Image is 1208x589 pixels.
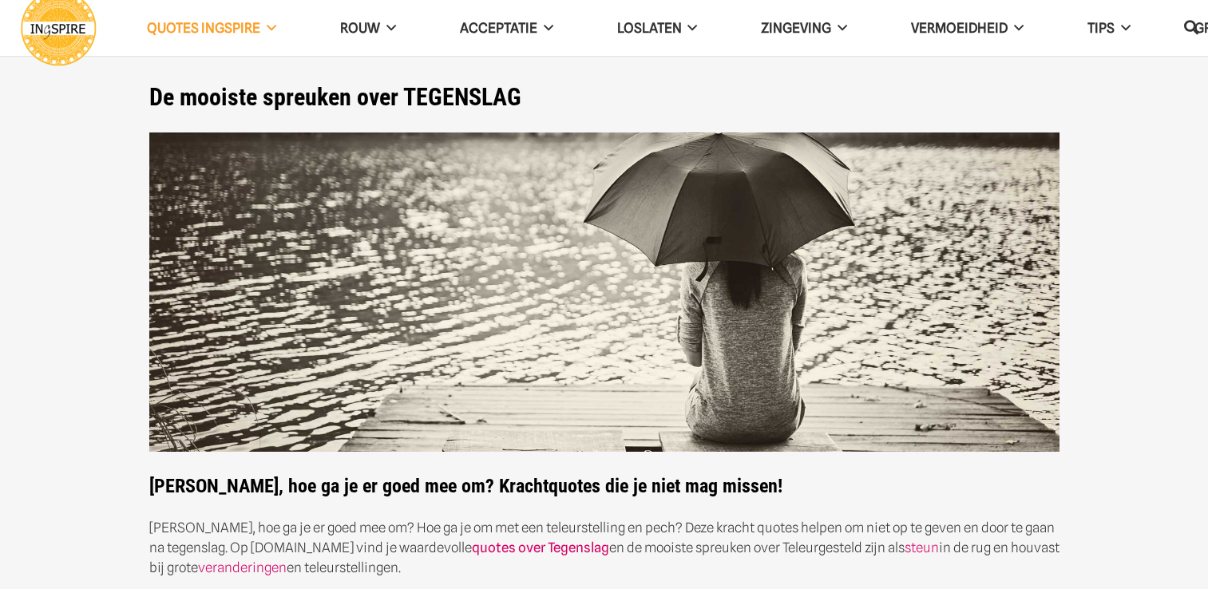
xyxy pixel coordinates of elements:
a: ROUW [308,8,428,49]
span: Zingeving [761,20,831,36]
a: VERMOEIDHEID [879,8,1056,49]
a: quotes over Tegenslag [472,540,609,555]
a: steun [905,540,939,555]
a: Loslaten [585,8,730,49]
a: Acceptatie [428,8,585,49]
span: QUOTES INGSPIRE [147,20,260,36]
a: veranderingen [198,559,287,575]
span: ROUW [340,20,380,36]
span: Acceptatie [460,20,537,36]
img: Spreuken over Tegenslag in mindere tijden van Ingspire.nl [149,132,1059,453]
a: Zingeving [729,8,879,49]
p: [PERSON_NAME], hoe ga je er goed mee om? Hoe ga je om met een teleurstelling en pech? Deze kracht... [149,518,1059,578]
span: Loslaten [617,20,682,36]
a: QUOTES INGSPIRE [115,8,308,49]
span: VERMOEIDHEID [911,20,1008,36]
span: TIPS [1087,20,1115,36]
h1: De mooiste spreuken over TEGENSLAG [149,83,1059,112]
a: Zoeken [1175,9,1207,47]
a: TIPS [1056,8,1162,49]
strong: [PERSON_NAME], hoe ga je er goed mee om? Krachtquotes die je niet mag missen! [149,475,782,497]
